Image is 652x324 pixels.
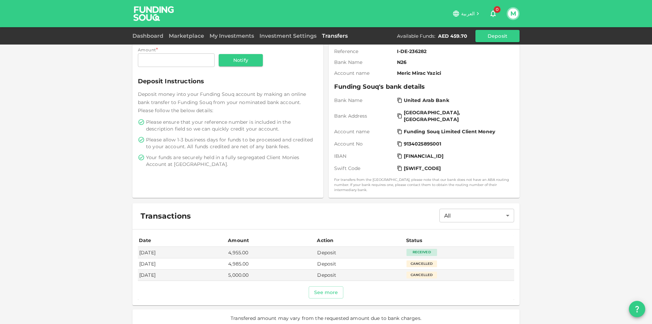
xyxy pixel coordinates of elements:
span: Amount [138,47,156,52]
button: question [629,301,645,317]
a: Transfers [319,33,350,39]
span: Transactions [141,211,191,221]
span: Deposit Instructions [138,76,318,86]
div: Action [317,236,334,244]
div: Status [406,236,423,244]
a: Investment Settings [257,33,319,39]
span: Funding Souq Limited Client Money [404,128,495,135]
button: Notify [219,54,263,66]
td: [DATE] [138,247,227,258]
span: Bank Name [334,59,394,66]
a: Marketplace [166,33,207,39]
span: Account name [334,128,394,135]
div: Available Funds : [397,33,435,39]
span: Please allow 1-3 business days for funds to be processed and credited to your account. All funds ... [146,136,316,150]
small: For transfers from the [GEOGRAPHIC_DATA], please note that our bank does not have an ABA routing ... [334,177,514,192]
span: United Arab Bank [404,97,449,104]
div: All [439,209,514,222]
button: Deposit [475,30,520,42]
span: [SWIFT_CODE] [404,165,441,172]
span: 9134025895001 [404,140,441,147]
span: N26 [397,59,511,66]
div: Received [406,249,437,256]
span: Swift Code [334,165,394,172]
td: Deposit [316,258,405,270]
span: Account name [334,70,394,76]
span: [GEOGRAPHIC_DATA], [GEOGRAPHIC_DATA] [404,109,510,123]
span: 0 [494,6,501,13]
span: Deposit money into your Funding Souq account by making an online bank transfer to Funding Souq fr... [138,91,306,114]
button: 0 [486,7,500,20]
div: AED 459.70 [438,33,467,39]
span: Your funds are securely held in a fully segregated Client Monies Account at [GEOGRAPHIC_DATA]. [146,154,316,168]
span: I-DE-236282 [397,48,511,55]
input: amount [138,53,215,67]
div: Cancelled [406,260,437,267]
span: Funding Souq's bank details [334,82,514,91]
span: العربية [461,11,475,17]
span: Reference [334,48,394,55]
td: Deposit [316,270,405,281]
span: IBAN [334,153,394,159]
td: 4,955.00 [227,247,316,258]
a: Dashboard [132,33,166,39]
div: Date [139,236,152,244]
span: Please ensure that your reference number is included in the description field so we can quickly c... [146,119,316,132]
span: Bank Name [334,97,394,104]
span: Account No [334,140,394,147]
span: [FINANCIAL_ID] [404,153,444,159]
button: M [508,8,518,19]
button: See more [309,286,344,299]
td: [DATE] [138,270,227,281]
td: [DATE] [138,258,227,270]
td: Deposit [316,247,405,258]
div: Amount [228,236,249,244]
td: 4,985.00 [227,258,316,270]
a: My Investments [207,33,257,39]
span: Transfered amount may vary from the requested amount due to bank charges. [231,315,421,322]
span: Meric Mirac Yazici [397,70,511,76]
div: Cancelled [406,272,437,278]
td: 5,000.00 [227,270,316,281]
span: Bank Address [334,113,394,119]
